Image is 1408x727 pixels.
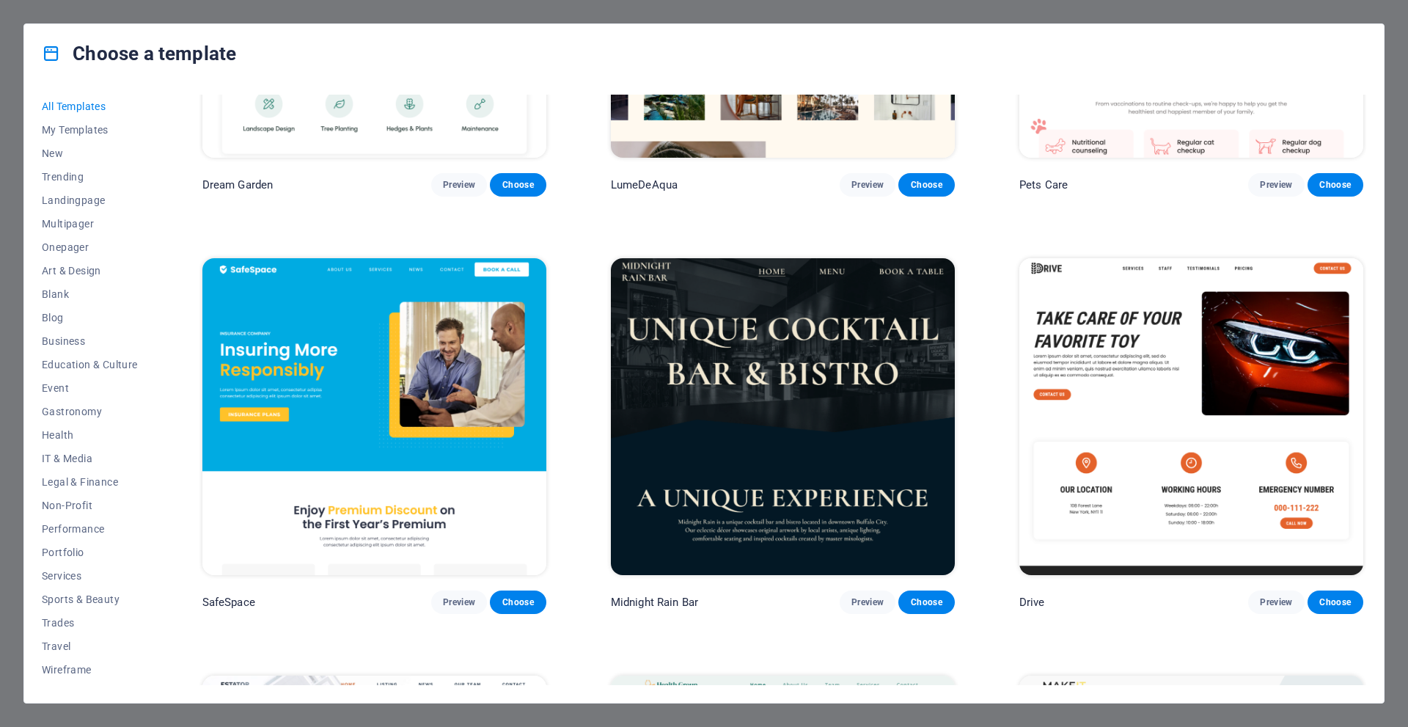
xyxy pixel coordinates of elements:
button: Choose [1308,591,1363,614]
span: Choose [502,179,534,191]
button: Legal & Finance [42,470,138,494]
span: Preview [1260,179,1292,191]
button: Choose [490,591,546,614]
span: All Templates [42,101,138,112]
span: Choose [910,596,942,608]
span: My Templates [42,124,138,136]
h4: Choose a template [42,42,236,65]
span: Preview [443,596,475,608]
span: Portfolio [42,547,138,558]
button: Trending [42,165,138,189]
button: Multipager [42,212,138,235]
span: Choose [502,596,534,608]
button: Education & Culture [42,353,138,376]
span: New [42,147,138,159]
button: Business [42,329,138,353]
span: Trending [42,171,138,183]
span: Choose [1319,179,1352,191]
span: Wireframe [42,664,138,676]
button: Preview [840,173,895,197]
img: Drive [1019,258,1363,575]
button: Art & Design [42,259,138,282]
span: Sports & Beauty [42,593,138,605]
span: Performance [42,523,138,535]
span: Non-Profit [42,500,138,511]
button: Wireframe [42,658,138,682]
span: Business [42,335,138,347]
button: Preview [431,591,487,614]
button: Onepager [42,235,138,259]
span: Education & Culture [42,359,138,370]
button: Choose [898,591,954,614]
button: Performance [42,517,138,541]
button: My Templates [42,118,138,142]
span: Choose [910,179,942,191]
span: Preview [851,179,884,191]
button: Services [42,564,138,588]
span: Gastronomy [42,406,138,417]
p: Pets Care [1019,178,1068,192]
p: SafeSpace [202,595,255,610]
button: Preview [1248,173,1304,197]
span: Blank [42,288,138,300]
button: Gastronomy [42,400,138,423]
p: Drive [1019,595,1045,610]
button: Landingpage [42,189,138,212]
span: IT & Media [42,453,138,464]
button: Event [42,376,138,400]
button: Choose [490,173,546,197]
span: Multipager [42,218,138,230]
span: Health [42,429,138,441]
p: Midnight Rain Bar [611,595,698,610]
button: Non-Profit [42,494,138,517]
p: LumeDeAqua [611,178,678,192]
p: Dream Garden [202,178,274,192]
button: IT & Media [42,447,138,470]
span: Preview [1260,596,1292,608]
button: Portfolio [42,541,138,564]
img: Midnight Rain Bar [611,258,955,575]
span: Travel [42,640,138,652]
button: Preview [1248,591,1304,614]
button: Choose [1308,173,1363,197]
button: New [42,142,138,165]
span: Services [42,570,138,582]
span: Trades [42,617,138,629]
button: Preview [840,591,895,614]
button: All Templates [42,95,138,118]
span: Preview [851,596,884,608]
span: Choose [1319,596,1352,608]
span: Event [42,382,138,394]
span: Legal & Finance [42,476,138,488]
button: Health [42,423,138,447]
button: Travel [42,635,138,658]
button: Blog [42,306,138,329]
button: Preview [431,173,487,197]
button: Choose [898,173,954,197]
span: Preview [443,179,475,191]
span: Blog [42,312,138,324]
button: Sports & Beauty [42,588,138,611]
button: Trades [42,611,138,635]
button: Blank [42,282,138,306]
img: SafeSpace [202,258,546,575]
span: Art & Design [42,265,138,277]
span: Landingpage [42,194,138,206]
span: Onepager [42,241,138,253]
